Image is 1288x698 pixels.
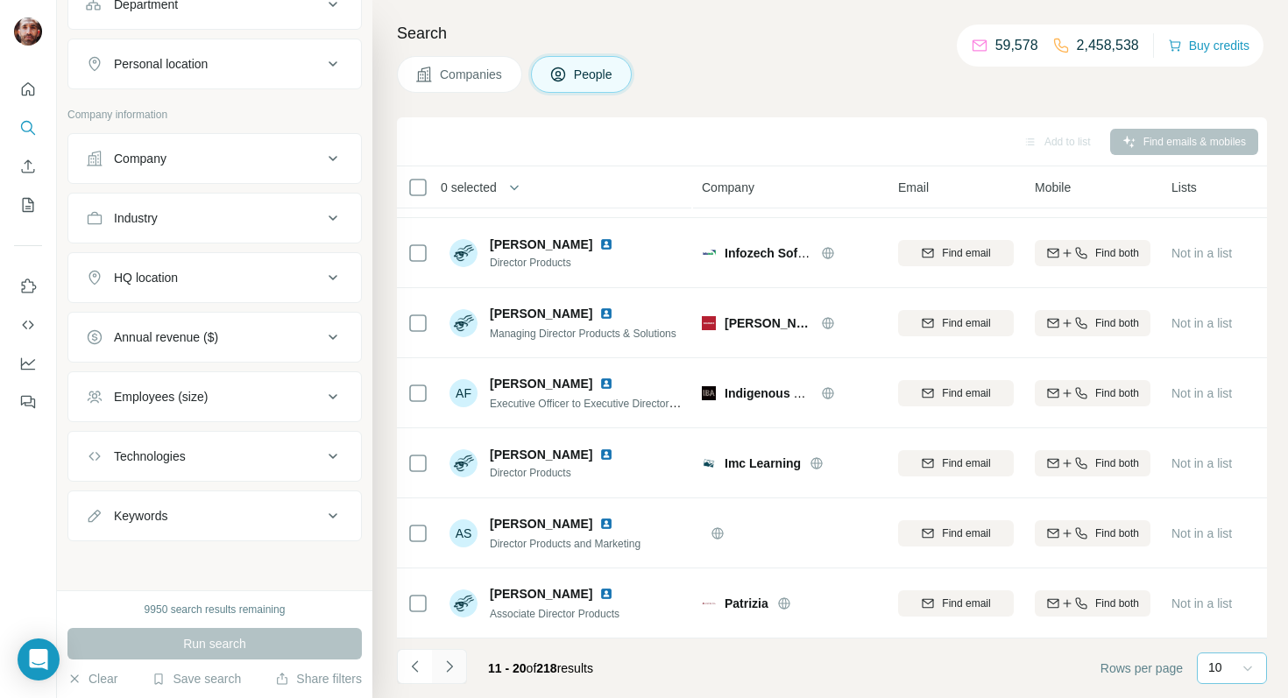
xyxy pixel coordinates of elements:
[702,596,716,610] img: Logo of Patrizia
[275,670,362,687] button: Share filters
[1171,386,1232,400] span: Not in a list
[449,379,478,407] div: AF
[449,589,478,617] img: Avatar
[145,602,286,617] div: 9950 search results remaining
[1035,590,1150,617] button: Find both
[599,237,613,251] img: LinkedIn logo
[490,608,619,620] span: Associate Director Products
[490,446,592,463] span: [PERSON_NAME]
[490,585,592,603] span: [PERSON_NAME]
[942,525,990,541] span: Find email
[490,305,592,322] span: [PERSON_NAME]
[68,376,361,418] button: Employees (size)
[490,236,592,253] span: [PERSON_NAME]
[725,386,982,400] span: Indigenous Business [GEOGRAPHIC_DATA]
[1171,316,1232,330] span: Not in a list
[14,348,42,379] button: Dashboard
[898,380,1014,406] button: Find email
[942,315,990,331] span: Find email
[942,245,990,261] span: Find email
[68,495,361,537] button: Keywords
[1035,520,1150,546] button: Find both
[1168,33,1249,58] button: Buy credits
[942,385,990,401] span: Find email
[1095,455,1139,471] span: Find both
[1035,450,1150,476] button: Find both
[1171,526,1232,540] span: Not in a list
[114,150,166,167] div: Company
[725,314,812,332] span: [PERSON_NAME] Group AG
[1208,659,1222,676] p: 10
[14,18,42,46] img: Avatar
[1035,310,1150,336] button: Find both
[490,396,943,410] span: Executive Officer to Executive Director Products & Markets & Director, Investment & Assest Mmgt
[68,435,361,477] button: Technologies
[114,209,158,227] div: Industry
[449,449,478,477] img: Avatar
[599,307,613,321] img: LinkedIn logo
[490,515,592,532] span: [PERSON_NAME]
[599,587,613,601] img: LinkedIn logo
[1095,525,1139,541] span: Find both
[1095,596,1139,611] span: Find both
[397,21,1267,46] h4: Search
[114,448,186,465] div: Technologies
[1035,240,1150,266] button: Find both
[898,520,1014,546] button: Find email
[1171,596,1232,610] span: Not in a list
[67,670,117,687] button: Clear
[942,596,990,611] span: Find email
[898,179,929,196] span: Email
[14,309,42,341] button: Use Surfe API
[527,661,537,675] span: of
[725,246,878,260] span: Infozech Software Pvt. Ltd
[441,179,497,196] span: 0 selected
[490,255,634,271] span: Director Products
[898,590,1014,617] button: Find email
[14,74,42,105] button: Quick start
[1095,385,1139,401] span: Find both
[67,107,362,123] p: Company information
[1095,245,1139,261] span: Find both
[599,517,613,531] img: LinkedIn logo
[1171,456,1232,470] span: Not in a list
[942,455,990,471] span: Find email
[1100,659,1183,677] span: Rows per page
[725,455,801,472] span: Imc Learning
[449,309,478,337] img: Avatar
[68,316,361,358] button: Annual revenue ($)
[1171,179,1197,196] span: Lists
[432,649,467,684] button: Navigate to next page
[1035,179,1071,196] span: Mobile
[14,151,42,182] button: Enrich CSV
[898,240,1014,266] button: Find email
[14,271,42,302] button: Use Surfe on LinkedIn
[1035,380,1150,406] button: Find both
[702,386,716,400] img: Logo of Indigenous Business Australia
[114,269,178,286] div: HQ location
[68,43,361,85] button: Personal location
[702,179,754,196] span: Company
[1095,315,1139,331] span: Find both
[14,189,42,221] button: My lists
[1171,246,1232,260] span: Not in a list
[995,35,1038,56] p: 59,578
[490,375,592,392] span: [PERSON_NAME]
[490,465,634,481] span: Director Products
[898,450,1014,476] button: Find email
[440,66,504,83] span: Companies
[725,595,768,612] span: Patrizia
[114,55,208,73] div: Personal location
[488,661,593,675] span: results
[114,507,167,525] div: Keywords
[114,328,218,346] div: Annual revenue ($)
[898,310,1014,336] button: Find email
[1077,35,1139,56] p: 2,458,538
[488,661,527,675] span: 11 - 20
[68,197,361,239] button: Industry
[152,670,241,687] button: Save search
[18,638,60,680] div: Open Intercom Messenger
[397,649,432,684] button: Navigate to previous page
[68,257,361,299] button: HQ location
[114,388,208,405] div: Employees (size)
